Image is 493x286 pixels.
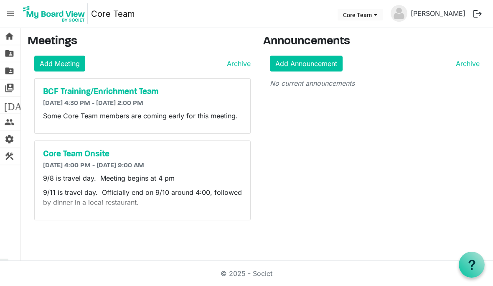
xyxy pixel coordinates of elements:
a: BCF Training/Enrichment Team [43,87,242,97]
h6: [DATE] 4:30 PM - [DATE] 2:00 PM [43,100,242,107]
span: people [4,114,14,130]
img: My Board View Logo [20,3,88,24]
p: Some Core Team members are coming early for this meeting. [43,111,242,121]
a: Archive [224,59,251,69]
button: Core Team dropdownbutton [338,9,383,20]
span: settings [4,131,14,148]
h3: Announcements [263,35,486,49]
span: home [4,28,14,45]
img: no-profile-picture.svg [391,5,407,22]
a: Add Announcement [270,56,343,71]
h6: [DATE] 4:00 PM - [DATE] 9:00 AM [43,162,242,170]
a: Core Team Onsite [43,149,242,159]
p: 9/11 is travel day. Officially end on 9/10 around 4:00, followed by dinner in a local restaurant. [43,187,242,207]
a: Core Team [91,5,135,22]
span: folder_shared [4,45,14,62]
h3: Meetings [28,35,251,49]
p: 9/8 is travel day. Meeting begins at 4 pm [43,173,242,183]
a: My Board View Logo [20,3,91,24]
span: switch_account [4,79,14,96]
span: folder_shared [4,62,14,79]
a: © 2025 - Societ [221,269,272,278]
span: construction [4,148,14,165]
button: logout [469,5,486,23]
span: menu [3,6,18,22]
p: No current announcements [270,78,480,88]
span: [DATE] [4,97,36,113]
a: Add Meeting [34,56,85,71]
a: Archive [452,59,480,69]
a: [PERSON_NAME] [407,5,469,22]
